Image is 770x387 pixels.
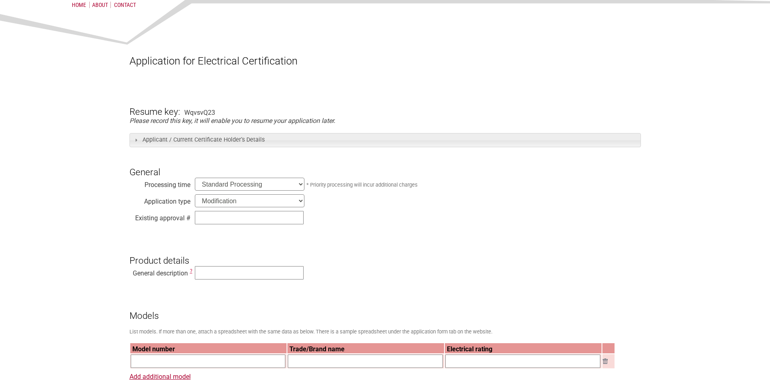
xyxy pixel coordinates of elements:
[190,268,192,274] span: This is a description of the “type” of electrical equipment being more specific than the Regulato...
[129,329,492,335] small: List models. If more than one, attach a spreadsheet with the same data as below. There is a sampl...
[287,343,444,353] th: Trade/Brand name
[603,359,608,364] img: Remove
[129,196,190,204] div: Application type
[129,212,190,220] div: Existing approval #
[129,241,641,266] h3: Product details
[129,92,180,117] h3: Resume key:
[445,343,602,353] th: Electrical rating
[129,373,191,381] a: Add additional model
[129,267,190,275] div: General description
[129,55,641,67] h1: Application for Electrical Certification
[129,133,641,147] h3: Applicant / Current Certificate Holder’s Details
[72,2,86,8] a: Home
[130,343,287,353] th: Model number
[89,2,111,8] a: About
[184,109,215,116] div: WqvsvQ23
[129,153,641,178] h3: General
[306,182,418,188] small: * Priority processing will incur additional charges
[129,297,641,321] h3: Models
[129,117,335,125] em: Please record this key, it will enable you to resume your application later.
[114,2,136,8] a: Contact
[129,179,190,187] div: Processing time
